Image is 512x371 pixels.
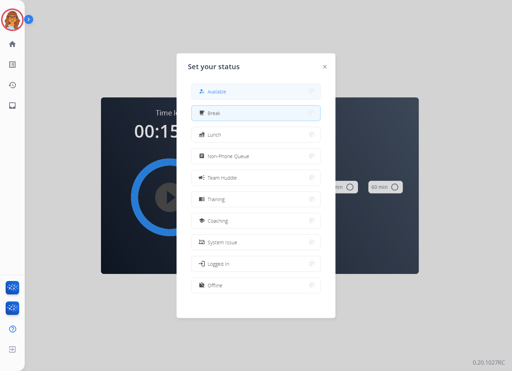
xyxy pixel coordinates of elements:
mat-icon: school [199,218,205,224]
mat-icon: work_off [199,282,205,288]
mat-icon: fastfood [199,132,205,138]
button: Offline [192,278,320,293]
button: Logged In [192,256,320,271]
span: Lunch [208,131,221,138]
span: Team Huddle [208,174,237,181]
button: Training [192,192,320,207]
mat-icon: inbox [8,101,17,110]
mat-icon: history [8,81,17,89]
img: avatar [2,10,22,30]
button: System Issue [192,235,320,250]
p: 0.20.1027RC [473,358,505,367]
mat-icon: menu_book [199,196,205,202]
mat-icon: free_breakfast [199,110,205,116]
button: Non-Phone Queue [192,149,320,164]
span: System Issue [208,239,237,246]
span: Training [208,196,225,203]
button: Break [192,106,320,121]
span: Offline [208,282,222,289]
mat-icon: phonelink_off [199,239,205,245]
span: Available [208,88,226,95]
span: Coaching [208,217,228,225]
mat-icon: how_to_reg [199,89,205,95]
button: Lunch [192,127,320,142]
button: Coaching [192,213,320,228]
mat-icon: assignment [199,153,205,159]
span: Set your status [188,62,240,72]
button: Team Huddle [192,170,320,185]
mat-icon: login [198,260,205,267]
span: Logged In [208,260,229,268]
img: close-button [323,65,327,68]
button: Available [192,84,320,99]
mat-icon: home [8,40,17,48]
mat-icon: campaign [198,174,205,181]
mat-icon: list_alt [8,60,17,69]
span: Non-Phone Queue [208,152,249,160]
span: Break [208,109,220,117]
